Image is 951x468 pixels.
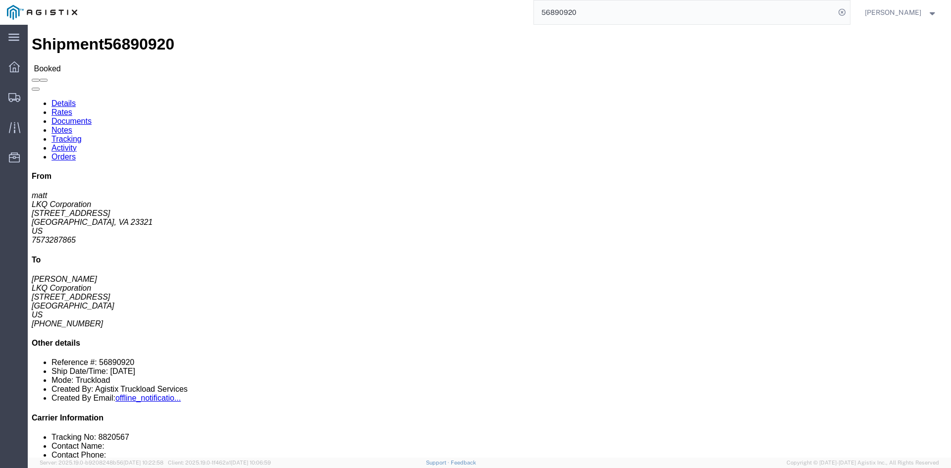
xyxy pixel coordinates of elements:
span: Copyright © [DATE]-[DATE] Agistix Inc., All Rights Reserved [787,459,939,467]
span: Douglas Harris [865,7,921,18]
span: [DATE] 10:22:58 [123,460,163,466]
a: Support [426,460,451,466]
button: [PERSON_NAME] [864,6,938,18]
img: logo [7,5,77,20]
iframe: FS Legacy Container [28,25,951,458]
span: Client: 2025.19.0-1f462a1 [168,460,271,466]
span: Server: 2025.19.0-b9208248b56 [40,460,163,466]
input: Search for shipment number, reference number [534,0,835,24]
a: Feedback [451,460,476,466]
span: [DATE] 10:06:59 [231,460,271,466]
